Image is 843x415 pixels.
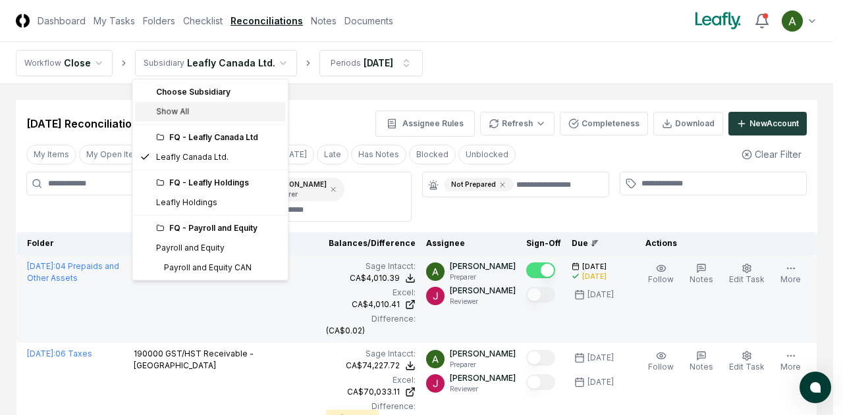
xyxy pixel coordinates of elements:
div: FQ - Leafly Holdings [156,177,280,189]
span: Show All [156,106,189,118]
div: Leafly Holdings [156,197,217,208]
div: Leafly Canada Ltd. [156,151,229,163]
div: FQ - Payroll and Equity [156,222,280,234]
div: Payroll and Equity [156,242,225,254]
div: FQ - Leafly Canada Ltd [156,132,280,143]
div: Payroll and Equity CAN [156,262,252,274]
div: Choose Subsidiary [135,82,285,102]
